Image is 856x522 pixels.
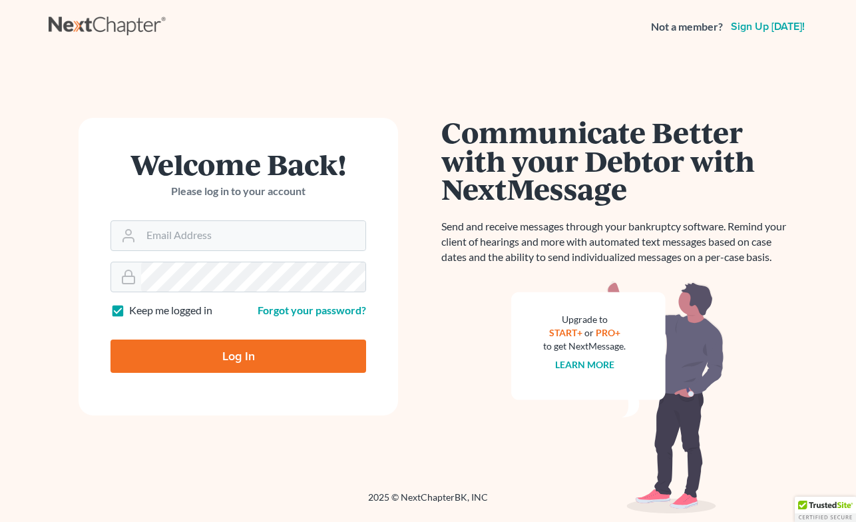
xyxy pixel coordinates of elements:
span: or [584,327,594,338]
input: Log In [110,340,366,373]
a: Forgot your password? [258,304,366,316]
img: nextmessage_bg-59042aed3d76b12b5cd301f8e5b87938c9018125f34e5fa2b7a6b67550977c72.svg [511,281,724,514]
a: PRO+ [596,327,620,338]
p: Send and receive messages through your bankruptcy software. Remind your client of hearings and mo... [441,219,794,265]
a: START+ [549,327,582,338]
input: Email Address [141,221,365,250]
h1: Welcome Back! [110,150,366,178]
div: to get NextMessage. [543,340,626,353]
div: TrustedSite Certified [795,497,856,522]
h1: Communicate Better with your Debtor with NextMessage [441,118,794,203]
strong: Not a member? [651,19,723,35]
a: Sign up [DATE]! [728,21,807,32]
p: Please log in to your account [110,184,366,199]
div: 2025 © NextChapterBK, INC [49,491,807,515]
label: Keep me logged in [129,303,212,318]
div: Upgrade to [543,313,626,326]
a: Learn more [555,359,614,370]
